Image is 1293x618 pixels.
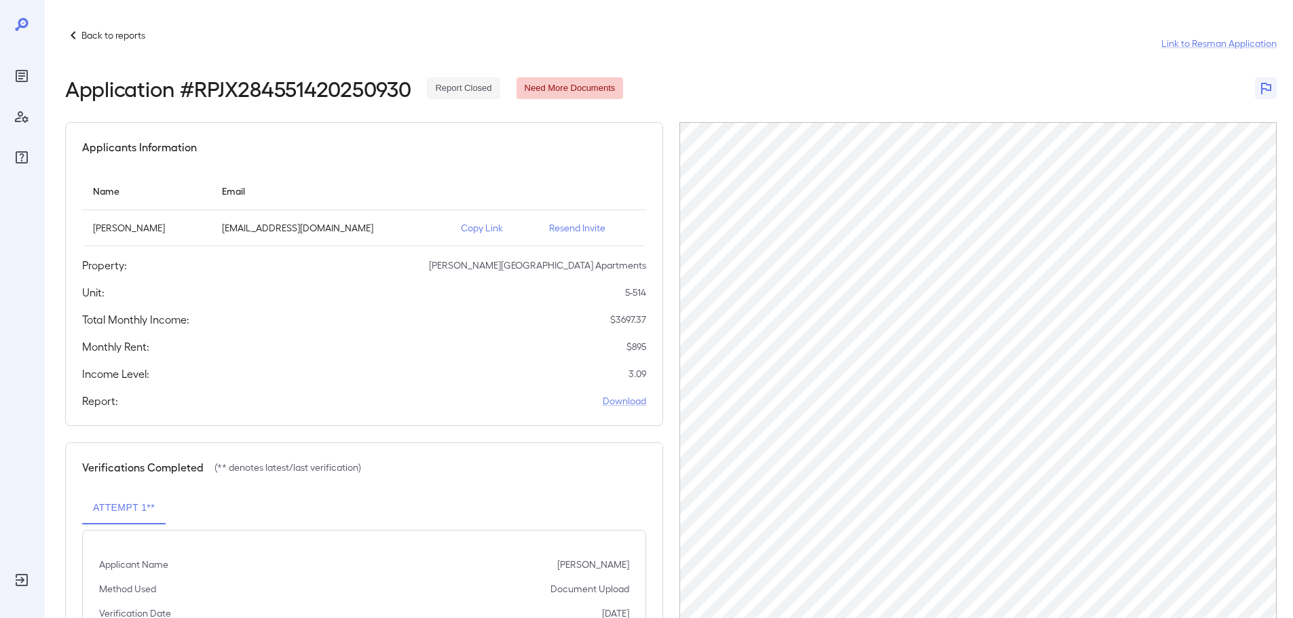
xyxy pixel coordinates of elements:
p: $ 895 [626,340,646,353]
p: 5-514 [625,286,646,299]
div: Manage Users [11,106,33,128]
a: Link to Resman Application [1161,37,1277,50]
h5: Property: [82,257,127,273]
p: [PERSON_NAME] [93,221,200,235]
h5: Unit: [82,284,105,301]
p: Document Upload [550,582,629,596]
div: Log Out [11,569,33,591]
span: Report Closed [427,82,500,95]
th: Email [211,172,450,210]
div: FAQ [11,147,33,168]
table: simple table [82,172,646,246]
h5: Verifications Completed [82,459,204,476]
div: Reports [11,65,33,87]
button: Flag Report [1255,77,1277,99]
h5: Monthly Rent: [82,339,149,355]
a: Download [603,394,646,408]
button: Attempt 1** [82,492,166,524]
th: Name [82,172,211,210]
p: Resend Invite [549,221,635,235]
p: (** denotes latest/last verification) [214,461,361,474]
span: Need More Documents [517,82,624,95]
p: Method Used [99,582,156,596]
p: [EMAIL_ADDRESS][DOMAIN_NAME] [222,221,439,235]
p: $ 3697.37 [610,313,646,326]
p: Applicant Name [99,558,168,571]
p: 3.09 [629,367,646,381]
h5: Applicants Information [82,139,197,155]
p: Back to reports [81,28,145,42]
p: Copy Link [461,221,527,235]
h5: Total Monthly Income: [82,311,189,328]
h5: Income Level: [82,366,149,382]
p: [PERSON_NAME][GEOGRAPHIC_DATA] Apartments [429,258,646,272]
p: [PERSON_NAME] [557,558,629,571]
h5: Report: [82,393,118,409]
h2: Application # RPJX284551420250930 [65,76,411,100]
